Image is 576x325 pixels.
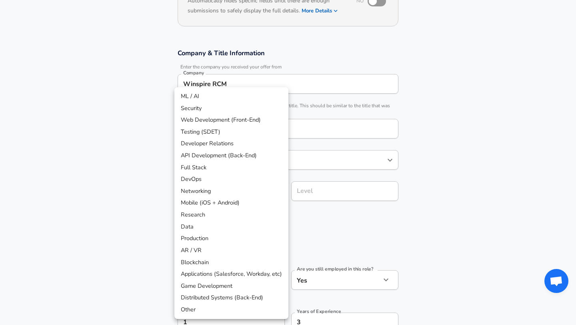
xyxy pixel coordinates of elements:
li: AR / VR [174,245,288,257]
li: Data [174,221,288,233]
li: Distributed Systems (Back-End) [174,292,288,304]
div: Open chat [544,269,568,293]
li: Security [174,102,288,114]
li: DevOps [174,173,288,185]
li: Game Development [174,280,288,292]
li: ML / AI [174,90,288,102]
li: Production [174,233,288,245]
li: Networking [174,185,288,197]
li: Mobile (iOS + Android) [174,197,288,209]
li: Applications (Salesforce, Workday, etc) [174,268,288,280]
li: Research [174,209,288,221]
li: Full Stack [174,162,288,174]
li: Testing (SDET) [174,126,288,138]
li: Other [174,304,288,316]
li: Web Development (Front-End) [174,114,288,126]
li: Blockchain [174,257,288,269]
li: Developer Relations [174,138,288,150]
li: API Development (Back-End) [174,150,288,162]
